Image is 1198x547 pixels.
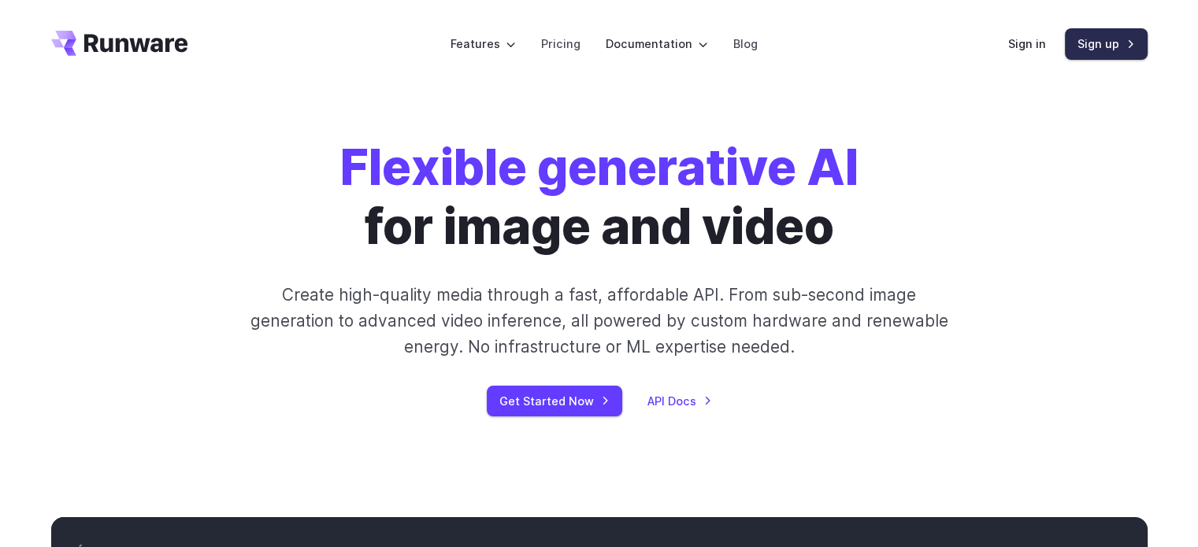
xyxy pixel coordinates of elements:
[1008,35,1046,53] a: Sign in
[451,35,516,53] label: Features
[340,139,859,257] h1: for image and video
[541,35,580,53] a: Pricing
[733,35,758,53] a: Blog
[340,138,859,197] strong: Flexible generative AI
[51,31,188,56] a: Go to /
[647,392,712,410] a: API Docs
[606,35,708,53] label: Documentation
[1065,28,1148,59] a: Sign up
[487,386,622,416] a: Get Started Now
[248,282,950,360] p: Create high-quality media through a fast, affordable API. From sub-second image generation to adv...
